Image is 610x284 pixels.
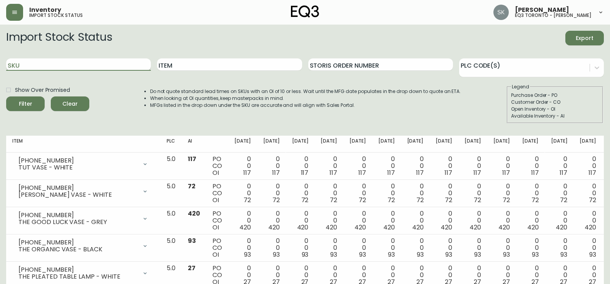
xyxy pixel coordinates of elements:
[18,239,137,246] div: [PHONE_NUMBER]
[445,168,452,177] span: 117
[511,92,599,99] div: Purchase Order - PO
[493,237,510,258] div: 0 0
[314,136,343,153] th: [DATE]
[29,7,61,13] span: Inventory
[493,156,510,176] div: 0 0
[12,183,154,200] div: [PHONE_NUMBER][PERSON_NAME] VASE - WHITE
[182,136,206,153] th: AI
[458,136,487,153] th: [DATE]
[160,234,182,262] td: 5.0
[436,237,452,258] div: 0 0
[358,168,366,177] span: 117
[359,196,366,204] span: 72
[6,96,45,111] button: Filter
[493,210,510,231] div: 0 0
[465,156,481,176] div: 0 0
[18,266,137,273] div: [PHONE_NUMBER]
[511,106,599,113] div: Open Inventory - OI
[556,223,567,232] span: 420
[580,210,596,231] div: 0 0
[18,191,137,198] div: [PERSON_NAME] VASE - WHITE
[585,223,596,232] span: 420
[378,237,395,258] div: 0 0
[560,168,567,177] span: 117
[383,223,395,232] span: 420
[150,95,461,102] li: When looking at OI quantities, keep masterpacks in mind.
[551,210,568,231] div: 0 0
[234,237,251,258] div: 0 0
[263,156,280,176] div: 0 0
[212,210,222,231] div: PO CO
[18,212,137,219] div: [PHONE_NUMBER]
[18,219,137,226] div: THE GOOD LUCK VASE - GREY
[407,183,424,204] div: 0 0
[436,156,452,176] div: 0 0
[257,136,286,153] th: [DATE]
[6,31,112,45] h2: Import Stock Status
[532,250,539,259] span: 93
[51,96,89,111] button: Clear
[354,223,366,232] span: 420
[572,33,598,43] span: Export
[6,136,160,153] th: Item
[301,196,309,204] span: 72
[407,156,424,176] div: 0 0
[234,210,251,231] div: 0 0
[522,237,539,258] div: 0 0
[407,210,424,231] div: 0 0
[212,183,222,204] div: PO CO
[580,237,596,258] div: 0 0
[359,250,366,259] span: 93
[263,210,280,231] div: 0 0
[588,168,596,177] span: 117
[188,209,200,218] span: 420
[445,196,452,204] span: 72
[234,156,251,176] div: 0 0
[321,210,337,231] div: 0 0
[272,196,280,204] span: 72
[234,183,251,204] div: 0 0
[343,136,372,153] th: [DATE]
[470,223,481,232] span: 420
[12,210,154,227] div: [PHONE_NUMBER]THE GOOD LUCK VASE - GREY
[445,250,452,259] span: 93
[493,183,510,204] div: 0 0
[286,136,315,153] th: [DATE]
[188,154,196,163] span: 117
[188,264,196,272] span: 27
[551,156,568,176] div: 0 0
[292,156,309,176] div: 0 0
[502,168,510,177] span: 117
[465,210,481,231] div: 0 0
[160,207,182,234] td: 5.0
[268,223,280,232] span: 420
[239,223,251,232] span: 420
[12,265,154,282] div: [PHONE_NUMBER]THE PLEATED TABLE LAMP - WHITE
[372,136,401,153] th: [DATE]
[188,182,196,191] span: 72
[18,246,137,253] div: THE ORGANIC VASE - BLACK
[401,136,430,153] th: [DATE]
[349,156,366,176] div: 0 0
[272,168,280,177] span: 117
[580,183,596,204] div: 0 0
[301,168,309,177] span: 117
[531,196,539,204] span: 72
[18,184,137,191] div: [PHONE_NUMBER]
[441,223,452,232] span: 420
[263,183,280,204] div: 0 0
[503,250,510,259] span: 93
[412,223,424,232] span: 420
[18,157,137,164] div: [PHONE_NUMBER]
[573,136,602,153] th: [DATE]
[19,99,32,109] div: Filter
[515,7,569,13] span: [PERSON_NAME]
[326,223,337,232] span: 420
[378,156,395,176] div: 0 0
[378,210,395,231] div: 0 0
[160,136,182,153] th: PLC
[473,168,481,177] span: 117
[212,168,219,177] span: OI
[560,250,567,259] span: 93
[474,250,481,259] span: 93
